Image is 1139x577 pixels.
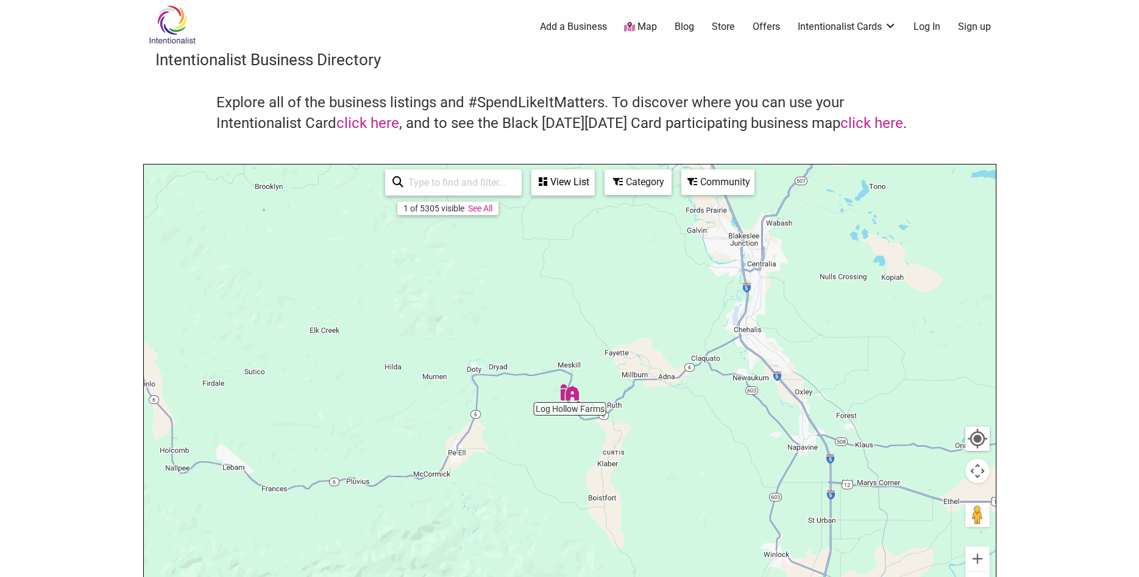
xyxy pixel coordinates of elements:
div: Type to search and filter [385,169,522,196]
div: See a list of the visible businesses [531,169,595,196]
button: Map camera controls [965,459,990,483]
div: 1 of 5305 visible [403,204,464,213]
div: Community [683,171,753,194]
a: Intentionalist Cards [798,20,896,34]
button: Drag Pegman onto the map to open Street View [965,503,990,527]
a: Log In [914,20,940,34]
a: Offers [753,20,780,34]
a: Sign up [958,20,991,34]
a: Store [712,20,735,34]
h3: Intentionalist Business Directory [155,49,984,71]
a: Map [624,20,657,34]
img: Intentionalist [143,5,201,44]
div: Category [606,171,670,194]
div: Log Hollow Farms [561,383,579,402]
button: Zoom in [965,547,990,571]
a: click here [840,115,903,132]
div: View List [533,171,594,194]
div: Filter by Community [681,169,754,195]
input: Type to find and filter... [403,171,514,194]
h4: Explore all of the business listings and #SpendLikeItMatters. To discover where you can use your ... [216,93,923,133]
a: click here [336,115,399,132]
button: Your Location [965,427,990,451]
a: Add a Business [540,20,607,34]
a: See All [468,204,492,213]
a: Blog [675,20,694,34]
div: Filter by category [605,169,672,195]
